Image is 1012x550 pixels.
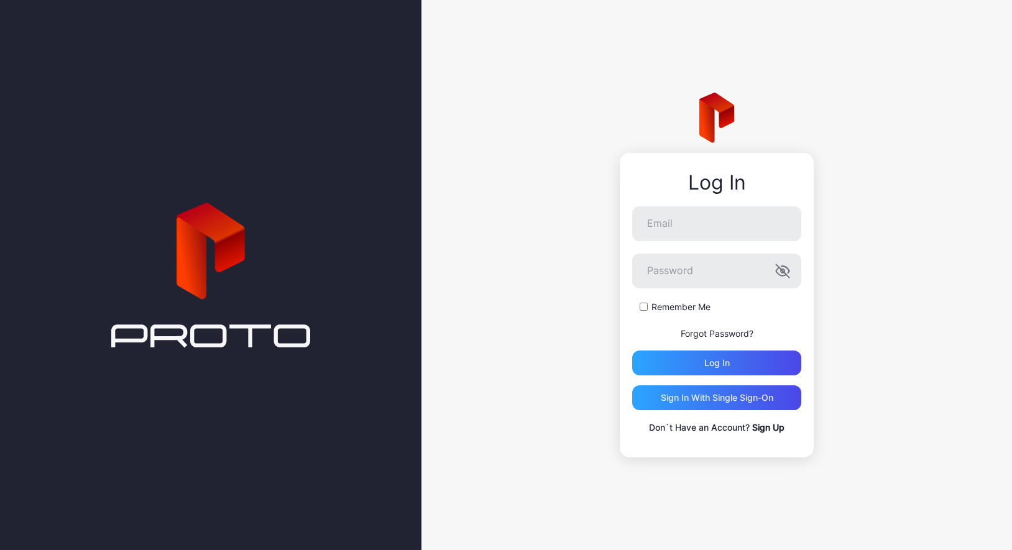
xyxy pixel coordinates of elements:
input: Email [632,206,801,241]
p: Don`t Have an Account? [632,420,801,435]
div: Log In [632,172,801,194]
div: Log in [704,358,730,368]
label: Remember Me [651,301,711,313]
a: Forgot Password? [681,328,753,339]
input: Password [632,254,801,288]
div: Sign in With Single Sign-On [661,393,773,403]
a: Sign Up [752,422,784,433]
button: Sign in With Single Sign-On [632,385,801,410]
button: Log in [632,351,801,375]
button: Password [775,264,790,278]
